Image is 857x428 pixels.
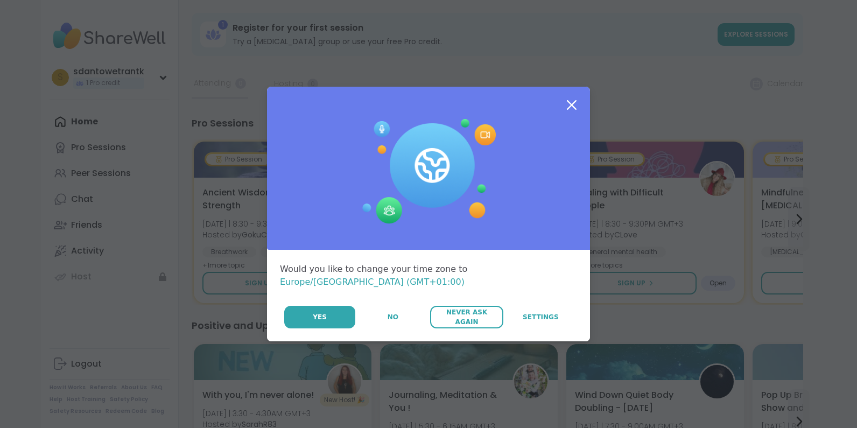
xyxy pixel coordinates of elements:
[280,277,465,287] span: Europe/[GEOGRAPHIC_DATA] (GMT+01:00)
[504,306,577,328] a: Settings
[313,312,327,322] span: Yes
[356,306,429,328] button: No
[430,306,503,328] button: Never Ask Again
[435,307,497,327] span: Never Ask Again
[388,312,398,322] span: No
[523,312,559,322] span: Settings
[284,306,355,328] button: Yes
[361,119,496,224] img: Session Experience
[280,263,577,289] div: Would you like to change your time zone to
